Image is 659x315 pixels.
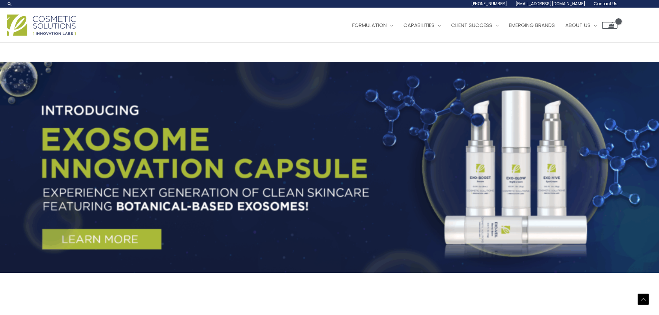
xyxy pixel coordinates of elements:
a: View Shopping Cart, empty [602,22,617,29]
span: Emerging Brands [509,21,555,29]
a: Formulation [347,15,398,36]
a: Emerging Brands [504,15,560,36]
span: About Us [565,21,591,29]
a: Client Success [446,15,504,36]
nav: Site Navigation [342,15,617,36]
a: About Us [560,15,602,36]
span: [PHONE_NUMBER] [471,1,507,7]
span: [EMAIL_ADDRESS][DOMAIN_NAME] [515,1,585,7]
span: Formulation [352,21,387,29]
a: Search icon link [7,1,12,7]
span: Client Success [451,21,492,29]
span: Capabilities [403,21,434,29]
a: Capabilities [398,15,446,36]
span: Contact Us [594,1,617,7]
img: Cosmetic Solutions Logo [7,15,76,36]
